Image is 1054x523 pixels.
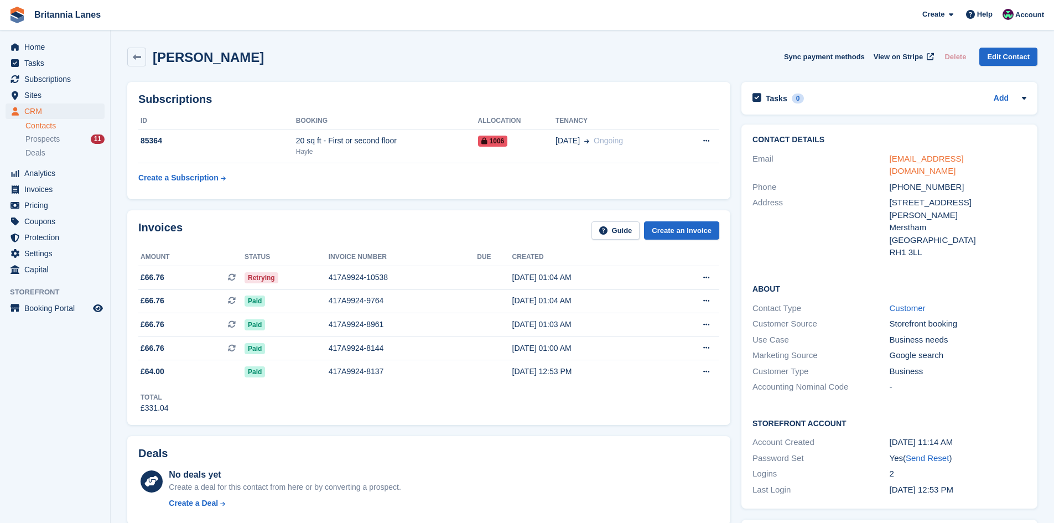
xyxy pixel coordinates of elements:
[6,71,105,87] a: menu
[994,92,1009,105] a: Add
[141,272,164,283] span: £66.76
[24,71,91,87] span: Subscriptions
[752,468,889,480] div: Logins
[6,55,105,71] a: menu
[890,468,1026,480] div: 2
[752,318,889,330] div: Customer Source
[512,295,662,307] div: [DATE] 01:04 AM
[25,147,105,159] a: Deals
[890,365,1026,378] div: Business
[24,214,91,229] span: Coupons
[245,319,265,330] span: Paid
[169,498,401,509] a: Create a Deal
[245,248,329,266] th: Status
[512,366,662,377] div: [DATE] 12:53 PM
[591,221,640,240] a: Guide
[752,436,889,449] div: Account Created
[1015,9,1044,20] span: Account
[6,301,105,316] a: menu
[752,302,889,315] div: Contact Type
[30,6,105,24] a: Britannia Lanes
[24,87,91,103] span: Sites
[890,181,1026,194] div: [PHONE_NUMBER]
[922,9,944,20] span: Create
[906,453,949,463] a: Send Reset
[24,301,91,316] span: Booking Portal
[478,136,508,147] span: 1006
[752,452,889,465] div: Password Set
[752,334,889,346] div: Use Case
[890,436,1026,449] div: [DATE] 11:14 AM
[6,230,105,245] a: menu
[138,168,226,188] a: Create a Subscription
[752,484,889,496] div: Last Login
[979,48,1037,66] a: Edit Contact
[329,295,477,307] div: 417A9924-9764
[138,112,296,130] th: ID
[6,214,105,229] a: menu
[245,272,278,283] span: Retrying
[24,246,91,261] span: Settings
[594,136,623,145] span: Ongoing
[141,343,164,354] span: £66.76
[141,366,164,377] span: £64.00
[24,262,91,277] span: Capital
[752,136,1026,144] h2: Contact Details
[329,343,477,354] div: 417A9924-8144
[138,135,296,147] div: 85364
[25,134,60,144] span: Prospects
[752,381,889,393] div: Accounting Nominal Code
[329,272,477,283] div: 417A9924-10538
[890,234,1026,247] div: [GEOGRAPHIC_DATA]
[25,148,45,158] span: Deals
[10,287,110,298] span: Storefront
[6,103,105,119] a: menu
[138,172,219,184] div: Create a Subscription
[752,283,1026,294] h2: About
[245,366,265,377] span: Paid
[512,272,662,283] div: [DATE] 01:04 AM
[6,39,105,55] a: menu
[752,196,889,259] div: Address
[6,246,105,261] a: menu
[6,262,105,277] a: menu
[245,343,265,354] span: Paid
[477,248,512,266] th: Due
[512,248,662,266] th: Created
[138,248,245,266] th: Amount
[766,94,787,103] h2: Tasks
[296,112,478,130] th: Booking
[138,447,168,460] h2: Deals
[890,318,1026,330] div: Storefront booking
[644,221,719,240] a: Create an Invoice
[555,112,677,130] th: Tenancy
[141,295,164,307] span: £66.76
[296,135,478,147] div: 20 sq ft - First or second floor
[169,468,401,481] div: No deals yet
[24,198,91,213] span: Pricing
[874,51,923,63] span: View on Stripe
[138,221,183,240] h2: Invoices
[9,7,25,23] img: stora-icon-8386f47178a22dfd0bd8f6a31ec36ba5ce8667c1dd55bd0f319d3a0aa187defe.svg
[153,50,264,65] h2: [PERSON_NAME]
[24,165,91,181] span: Analytics
[890,334,1026,346] div: Business needs
[890,196,1026,221] div: [STREET_ADDRESS][PERSON_NAME]
[890,303,926,313] a: Customer
[169,481,401,493] div: Create a deal for this contact from here or by converting a prospect.
[890,349,1026,362] div: Google search
[24,182,91,197] span: Invoices
[141,402,169,414] div: £331.04
[24,103,91,119] span: CRM
[1003,9,1014,20] img: Kirsty Miles
[752,417,1026,428] h2: Storefront Account
[329,248,477,266] th: Invoice number
[169,498,218,509] div: Create a Deal
[903,453,952,463] span: ( )
[890,452,1026,465] div: Yes
[91,302,105,315] a: Preview store
[25,133,105,145] a: Prospects 11
[25,121,105,131] a: Contacts
[555,135,580,147] span: [DATE]
[512,319,662,330] div: [DATE] 01:03 AM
